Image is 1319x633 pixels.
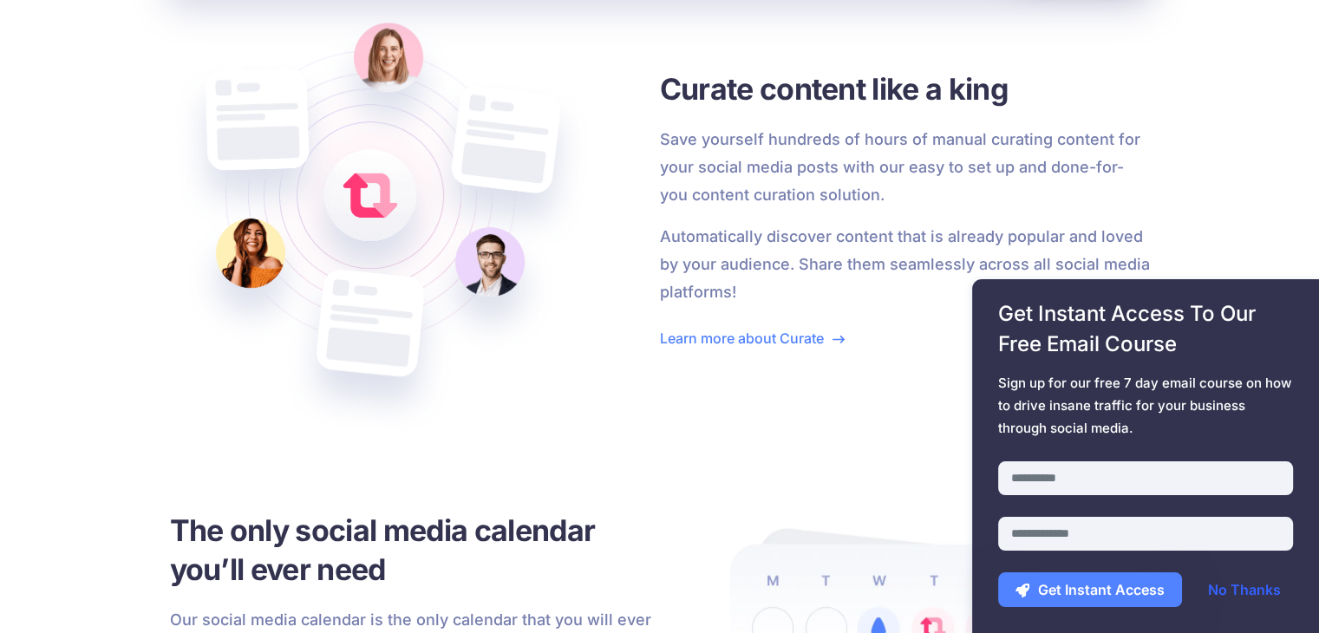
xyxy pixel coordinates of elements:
a: Learn more about Curate [660,330,845,347]
h3: Curate content like a king [660,69,1150,108]
h3: The only social media calendar you’ll ever need [170,511,660,589]
span: Sign up for our free 7 day email course on how to drive insane traffic for your business through ... [998,372,1293,440]
p: Save yourself hundreds of hours of manual curating content for your social media posts with our e... [660,126,1150,209]
img: Curate Social [170,14,597,439]
a: No Thanks [1191,572,1298,607]
p: Automatically discover content that is already popular and loved by your audience. Share them sea... [660,223,1150,306]
button: Get Instant Access [998,572,1182,607]
span: Get Instant Access To Our Free Email Course [998,298,1293,359]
